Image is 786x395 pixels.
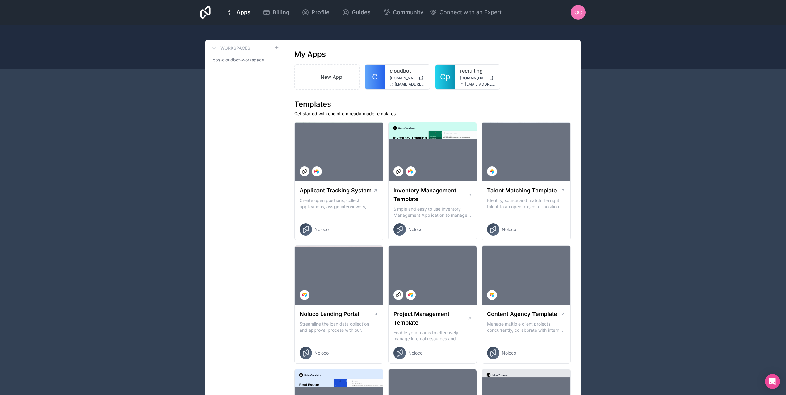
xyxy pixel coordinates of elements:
span: Noloco [408,350,422,356]
p: Create open positions, collect applications, assign interviewers, centralise candidate feedback a... [300,197,378,210]
span: Profile [312,8,330,17]
span: Community [393,8,423,17]
a: Apps [222,6,255,19]
a: ops-cloudbot-workspace [210,54,279,65]
span: [EMAIL_ADDRESS][DOMAIN_NAME] [395,82,425,87]
span: Noloco [408,226,422,233]
img: Airtable Logo [490,169,494,174]
h1: Talent Matching Template [487,186,557,195]
span: ops-cloudbot-workspace [213,57,264,63]
img: Airtable Logo [490,292,494,297]
a: Billing [258,6,294,19]
img: Airtable Logo [302,292,307,297]
p: Simple and easy to use Inventory Management Application to manage your stock, orders and Manufact... [393,206,472,218]
h1: Content Agency Template [487,310,557,318]
p: Identify, source and match the right talent to an open project or position with our Talent Matchi... [487,197,565,210]
span: Connect with an Expert [439,8,502,17]
a: Workspaces [210,44,250,52]
span: Apps [237,8,250,17]
p: Enable your teams to effectively manage internal resources and execute client projects on time. [393,330,472,342]
a: [DOMAIN_NAME] [390,76,425,81]
span: [EMAIL_ADDRESS][DOMAIN_NAME] [465,82,495,87]
span: [DOMAIN_NAME] [390,76,416,81]
span: Noloco [314,226,329,233]
h1: Applicant Tracking System [300,186,372,195]
h1: Inventory Management Template [393,186,468,204]
h3: Workspaces [220,45,250,51]
p: Manage multiple client projects concurrently, collaborate with internal and external stakeholders... [487,321,565,333]
a: Cp [435,65,455,89]
h1: Templates [294,99,571,109]
a: [DOMAIN_NAME] [460,76,495,81]
img: Airtable Logo [314,169,319,174]
a: C [365,65,385,89]
img: Airtable Logo [408,169,413,174]
a: cloudbot [390,67,425,74]
span: Cp [440,72,450,82]
span: Billing [273,8,289,17]
div: Open Intercom Messenger [765,374,780,389]
a: Community [378,6,428,19]
span: Guides [352,8,371,17]
span: Noloco [314,350,329,356]
p: Streamline the loan data collection and approval process with our Lending Portal template. [300,321,378,333]
span: OC [574,9,582,16]
span: Noloco [502,226,516,233]
a: New App [294,64,360,90]
h1: Noloco Lending Portal [300,310,359,318]
h1: My Apps [294,49,326,59]
span: C [372,72,378,82]
img: Airtable Logo [408,292,413,297]
span: [DOMAIN_NAME] [460,76,487,81]
h1: Project Management Template [393,310,467,327]
a: Profile [297,6,334,19]
span: Noloco [502,350,516,356]
a: Guides [337,6,376,19]
a: recruiting [460,67,495,74]
p: Get started with one of our ready-made templates [294,111,571,117]
button: Connect with an Expert [430,8,502,17]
